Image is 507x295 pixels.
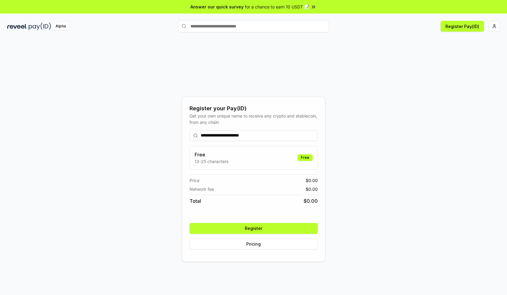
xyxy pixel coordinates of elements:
p: 13-25 characters [195,158,228,165]
div: Register your Pay(ID) [190,104,318,113]
div: Get your own unique name to receive any crypto and stablecoin, from any chain [190,113,318,125]
div: Free [298,154,313,161]
span: $ 0.00 [304,197,318,205]
img: pay_id [29,23,51,30]
button: Pricing [190,239,318,249]
span: for a chance to earn 10 USDT 📝 [245,4,309,10]
div: Alpha [52,23,69,30]
span: $ 0.00 [306,177,318,184]
img: reveel_dark [7,23,27,30]
span: Network fee [190,186,214,192]
span: $ 0.00 [306,186,318,192]
button: Register Pay(ID) [441,21,484,32]
button: Register [190,223,318,234]
span: Answer our quick survey [190,4,244,10]
span: Price [190,177,199,184]
span: Total [190,197,201,205]
h3: Free [195,151,228,158]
